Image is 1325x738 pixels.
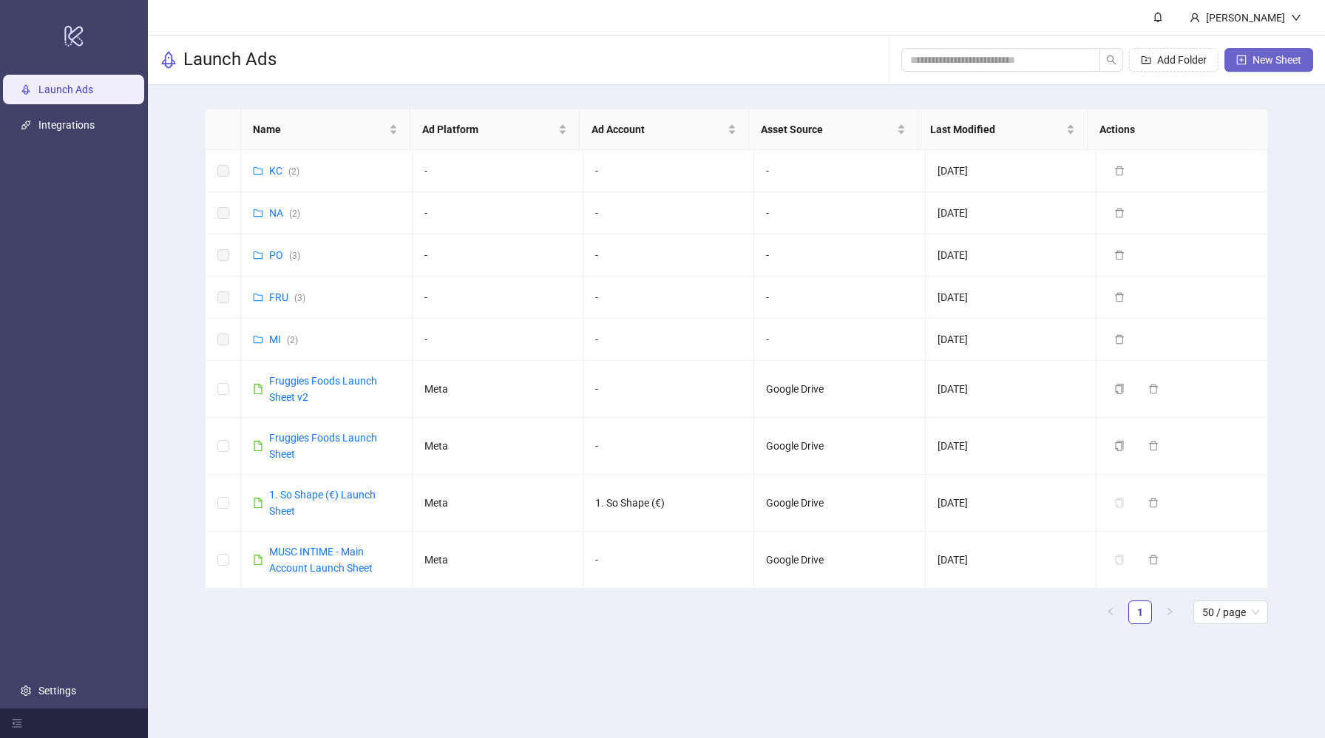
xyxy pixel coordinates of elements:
[930,121,1063,138] span: Last Modified
[253,208,263,218] span: folder
[1148,384,1159,394] span: delete
[926,150,1097,192] td: [DATE]
[1202,601,1259,623] span: 50 / page
[413,319,583,361] td: -
[592,121,725,138] span: Ad Account
[583,319,754,361] td: -
[253,292,263,302] span: folder
[160,51,177,69] span: rocket
[918,109,1088,150] th: Last Modified
[269,249,300,261] a: PO(3)
[749,109,918,150] th: Asset Source
[1141,55,1151,65] span: folder-add
[413,150,583,192] td: -
[413,361,583,418] td: Meta
[1190,13,1200,23] span: user
[12,718,22,728] span: menu-fold
[926,277,1097,319] td: [DATE]
[1114,208,1125,218] span: delete
[1148,441,1159,451] span: delete
[253,250,263,260] span: folder
[413,418,583,475] td: Meta
[580,109,749,150] th: Ad Account
[1108,494,1136,512] button: The sheet needs to be migrated before it can be duplicated. Please open the sheet to migrate it.
[269,546,373,574] a: MUSC INTIME - Main Account Launch Sheet
[269,291,305,303] a: FRU(3)
[1114,384,1125,394] span: copy
[269,165,299,177] a: KC(2)
[926,234,1097,277] td: [DATE]
[253,166,263,176] span: folder
[1200,10,1291,26] div: [PERSON_NAME]
[926,192,1097,234] td: [DATE]
[1224,48,1313,72] button: New Sheet
[1158,600,1182,624] button: right
[287,335,298,345] span: ( 2 )
[583,475,754,532] td: 1. So Shape (€)
[926,319,1097,361] td: [DATE]
[1157,54,1207,66] span: Add Folder
[269,375,377,403] a: Fruggies Foods Launch Sheet v2
[754,418,925,475] td: Google Drive
[1106,607,1115,616] span: left
[413,277,583,319] td: -
[413,475,583,532] td: Meta
[1153,12,1163,22] span: bell
[294,293,305,303] span: ( 3 )
[253,555,263,565] span: file
[413,532,583,589] td: Meta
[1193,600,1268,624] div: Page Size
[583,361,754,418] td: -
[1114,250,1125,260] span: delete
[926,475,1097,532] td: [DATE]
[1114,441,1125,451] span: copy
[422,121,555,138] span: Ad Platform
[754,192,925,234] td: -
[253,441,263,451] span: file
[269,334,298,345] a: MI(2)
[754,234,925,277] td: -
[1236,55,1247,65] span: plus-square
[1099,600,1122,624] li: Previous Page
[253,384,263,394] span: file
[754,361,925,418] td: Google Drive
[1165,607,1174,616] span: right
[38,119,95,131] a: Integrations
[289,209,300,219] span: ( 2 )
[410,109,580,150] th: Ad Platform
[1129,48,1219,72] button: Add Folder
[1114,166,1125,176] span: delete
[253,121,386,138] span: Name
[413,192,583,234] td: -
[1088,109,1257,150] th: Actions
[269,489,376,517] a: 1. So Shape (€) Launch Sheet
[269,207,300,219] a: NA(2)
[761,121,894,138] span: Asset Source
[253,498,263,508] span: file
[1253,54,1301,66] span: New Sheet
[754,150,925,192] td: -
[1108,551,1136,569] button: The sheet needs to be migrated before it can be duplicated. Please open the sheet to migrate it.
[754,319,925,361] td: -
[926,361,1097,418] td: [DATE]
[289,251,300,261] span: ( 3 )
[754,277,925,319] td: -
[183,48,277,72] h3: Launch Ads
[583,532,754,589] td: -
[1106,55,1116,65] span: search
[583,277,754,319] td: -
[241,109,410,150] th: Name
[926,532,1097,589] td: [DATE]
[1114,334,1125,345] span: delete
[253,334,263,345] span: folder
[269,432,377,460] a: Fruggies Foods Launch Sheet
[583,418,754,475] td: -
[754,532,925,589] td: Google Drive
[1148,498,1159,508] span: delete
[1099,600,1122,624] button: left
[1148,555,1159,565] span: delete
[413,234,583,277] td: -
[38,84,93,95] a: Launch Ads
[754,475,925,532] td: Google Drive
[583,234,754,277] td: -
